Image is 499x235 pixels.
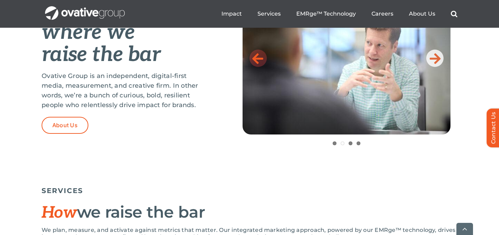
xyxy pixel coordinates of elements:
[341,141,344,145] a: 2
[42,42,160,67] em: raise the bar
[42,20,135,45] em: where we
[349,141,352,145] a: 3
[371,10,393,17] a: Careers
[42,203,77,223] span: How
[409,10,435,17] a: About Us
[42,117,88,134] a: About Us
[296,10,356,17] a: EMRge™ Technology
[333,141,336,145] a: 1
[42,203,457,221] h2: we raise the bar
[357,141,360,145] a: 4
[221,10,242,17] a: Impact
[42,71,208,110] p: Ovative Group is an independent, digital-first media, measurement, and creative firm. In other wo...
[257,10,281,17] a: Services
[52,122,78,129] span: About Us
[451,10,457,17] a: Search
[221,3,457,25] nav: Menu
[45,6,125,12] a: OG_Full_horizontal_WHT
[42,186,457,195] h5: SERVICES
